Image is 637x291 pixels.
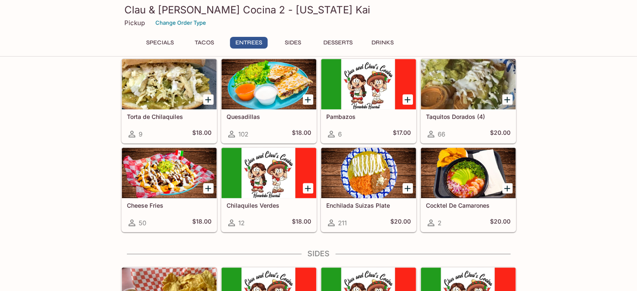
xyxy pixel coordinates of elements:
h5: Torta de Chilaquiles [127,113,211,120]
div: Cocktel De Camarones [421,148,516,198]
span: 66 [438,130,445,138]
a: Cocktel De Camarones2$20.00 [420,147,516,232]
h5: $20.00 [490,218,511,228]
button: Entrees [230,37,268,49]
h5: $20.00 [390,218,411,228]
span: 9 [139,130,142,138]
a: Taquitos Dorados (4)66$20.00 [420,59,516,143]
h4: Sides [121,249,516,258]
button: Add Taquitos Dorados (4) [502,94,513,105]
a: Pambazos6$17.00 [321,59,416,143]
h5: $18.00 [192,218,211,228]
button: Sides [274,37,312,49]
h5: Pambazos [326,113,411,120]
h5: Quesadillas [227,113,311,120]
h5: $20.00 [490,129,511,139]
button: Drinks [364,37,402,49]
p: Pickup [124,19,145,27]
button: Add Enchilada Suizas Plate [402,183,413,193]
h5: $18.00 [192,129,211,139]
h5: Enchilada Suizas Plate [326,202,411,209]
h3: Clau & [PERSON_NAME] Cocina 2 - [US_STATE] Kai [124,3,513,16]
button: Add Cocktel De Camarones [502,183,513,193]
div: Pambazos [321,59,416,109]
div: Chilaquiles Verdes [222,148,316,198]
div: Enchilada Suizas Plate [321,148,416,198]
button: Desserts [319,37,357,49]
span: 211 [338,219,347,227]
div: Cheese Fries [122,148,217,198]
a: Cheese Fries50$18.00 [121,147,217,232]
h5: $18.00 [292,129,311,139]
div: Quesadillas [222,59,316,109]
h5: Cocktel De Camarones [426,202,511,209]
button: Tacos [186,37,223,49]
button: Add Cheese Fries [203,183,214,193]
h5: Chilaquiles Verdes [227,202,311,209]
button: Add Chilaquiles Verdes [303,183,313,193]
button: Add Quesadillas [303,94,313,105]
h5: $17.00 [393,129,411,139]
a: Torta de Chilaquiles9$18.00 [121,59,217,143]
span: 50 [139,219,146,227]
div: Taquitos Dorados (4) [421,59,516,109]
button: Add Pambazos [402,94,413,105]
h5: Taquitos Dorados (4) [426,113,511,120]
a: Enchilada Suizas Plate211$20.00 [321,147,416,232]
span: 2 [438,219,441,227]
h5: $18.00 [292,218,311,228]
div: Torta de Chilaquiles [122,59,217,109]
a: Quesadillas102$18.00 [221,59,317,143]
button: Change Order Type [152,16,210,29]
button: Add Torta de Chilaquiles [203,94,214,105]
span: 6 [338,130,342,138]
a: Chilaquiles Verdes12$18.00 [221,147,317,232]
button: Specials [141,37,179,49]
span: 12 [238,219,245,227]
h5: Cheese Fries [127,202,211,209]
span: 102 [238,130,248,138]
